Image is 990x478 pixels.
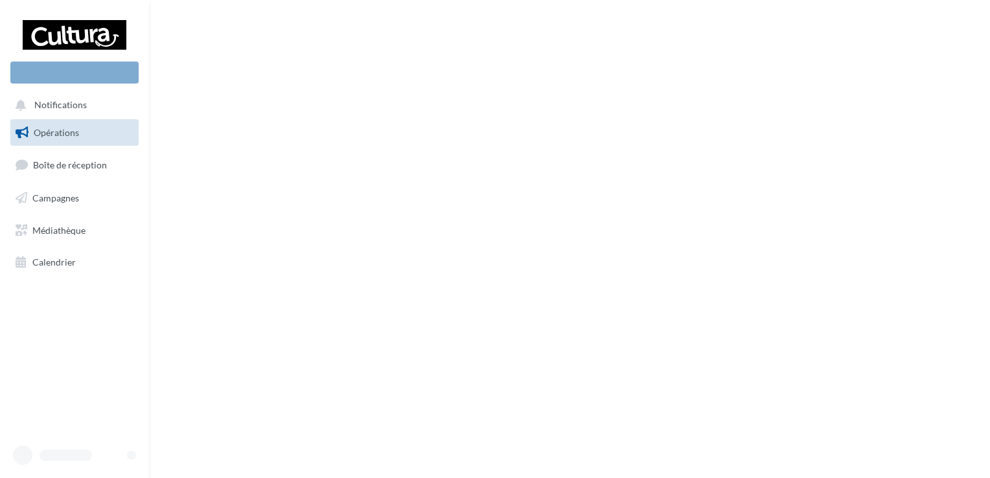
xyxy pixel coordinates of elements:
span: Médiathèque [32,224,86,235]
a: Calendrier [8,249,141,276]
a: Opérations [8,119,141,146]
a: Campagnes [8,185,141,212]
span: Boîte de réception [33,159,107,170]
a: Médiathèque [8,217,141,244]
div: Nouvelle campagne [10,62,139,84]
span: Calendrier [32,256,76,267]
span: Campagnes [32,192,79,203]
span: Notifications [34,100,87,111]
a: Boîte de réception [8,151,141,179]
span: Opérations [34,127,79,138]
